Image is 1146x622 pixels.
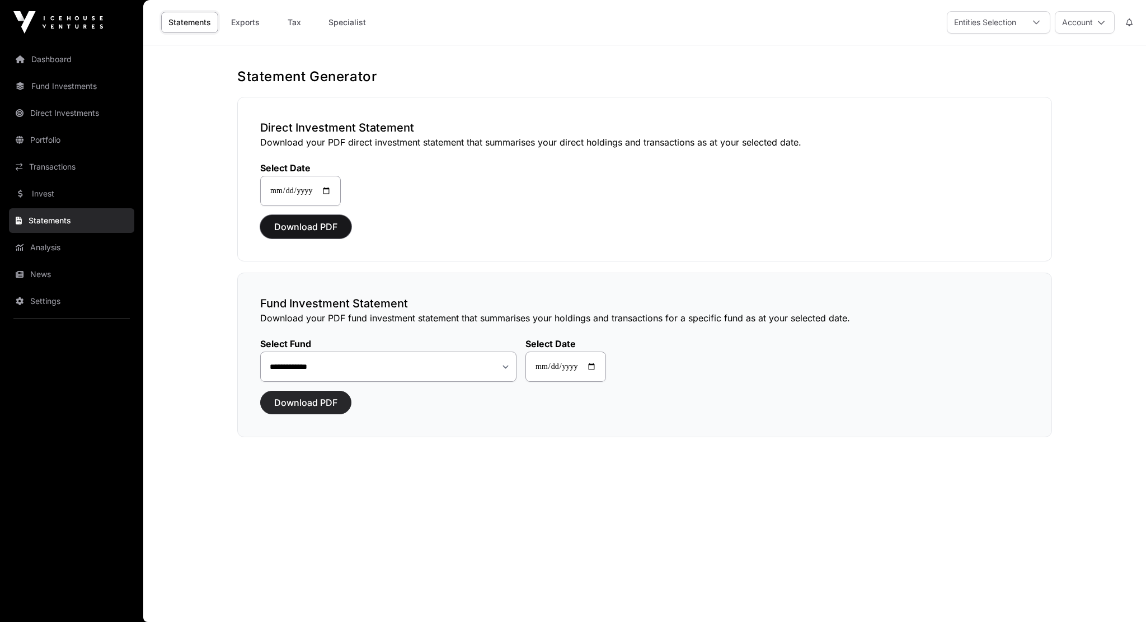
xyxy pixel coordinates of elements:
[9,181,134,206] a: Invest
[321,12,373,33] a: Specialist
[260,135,1029,149] p: Download your PDF direct investment statement that summarises your direct holdings and transactio...
[161,12,218,33] a: Statements
[260,402,351,413] a: Download PDF
[9,262,134,287] a: News
[525,338,606,349] label: Select Date
[274,396,337,409] span: Download PDF
[1090,568,1146,622] iframe: Chat Widget
[260,120,1029,135] h3: Direct Investment Statement
[223,12,267,33] a: Exports
[272,12,317,33] a: Tax
[260,162,341,174] label: Select Date
[9,128,134,152] a: Portfolio
[260,338,516,349] label: Select Fund
[9,74,134,99] a: Fund Investments
[260,226,351,237] a: Download PDF
[9,289,134,314] a: Settings
[237,68,1052,86] h1: Statement Generator
[274,220,337,233] span: Download PDF
[9,47,134,72] a: Dashboard
[260,296,1029,311] h3: Fund Investment Statement
[9,208,134,233] a: Statements
[9,235,134,260] a: Analysis
[260,215,351,238] button: Download PDF
[947,12,1023,33] div: Entities Selection
[260,311,1029,325] p: Download your PDF fund investment statement that summarises your holdings and transactions for a ...
[1055,11,1115,34] button: Account
[9,101,134,125] a: Direct Investments
[260,391,351,414] button: Download PDF
[9,155,134,179] a: Transactions
[13,11,103,34] img: Icehouse Ventures Logo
